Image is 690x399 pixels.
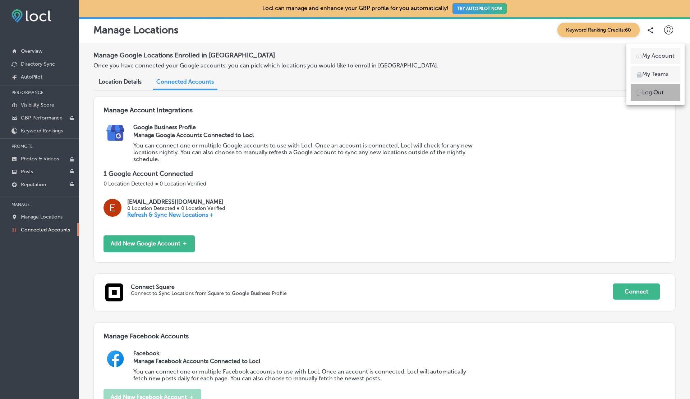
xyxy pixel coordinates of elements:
a: Log Out [631,84,680,101]
p: Keyword Rankings [21,128,63,134]
p: Photos & Videos [21,156,59,162]
p: Connected Accounts [21,227,70,233]
p: Visibility Score [21,102,54,108]
p: Log Out [642,88,664,97]
p: My Account [642,52,675,60]
p: My Teams [642,70,668,79]
img: fda3e92497d09a02dc62c9cd864e3231.png [11,9,51,23]
button: TRY AUTOPILOT NOW [452,3,507,14]
p: Reputation [21,182,46,188]
p: GBP Performance [21,115,63,121]
p: Posts [21,169,33,175]
p: Overview [21,48,42,54]
p: Manage Locations [21,214,63,220]
a: My Teams [631,66,680,83]
a: My Account [631,48,680,64]
p: Directory Sync [21,61,55,67]
p: AutoPilot [21,74,42,80]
